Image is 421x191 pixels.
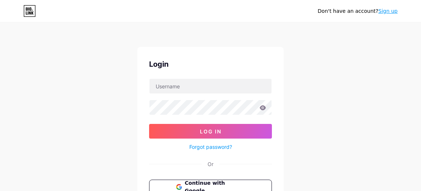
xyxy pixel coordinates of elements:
button: Log In [149,124,272,139]
a: Sign up [378,8,398,14]
span: Log In [200,128,221,135]
div: Login [149,59,272,70]
div: Or [208,160,213,168]
input: Username [149,79,272,93]
a: Forgot password? [189,143,232,151]
div: Don't have an account? [318,7,398,15]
